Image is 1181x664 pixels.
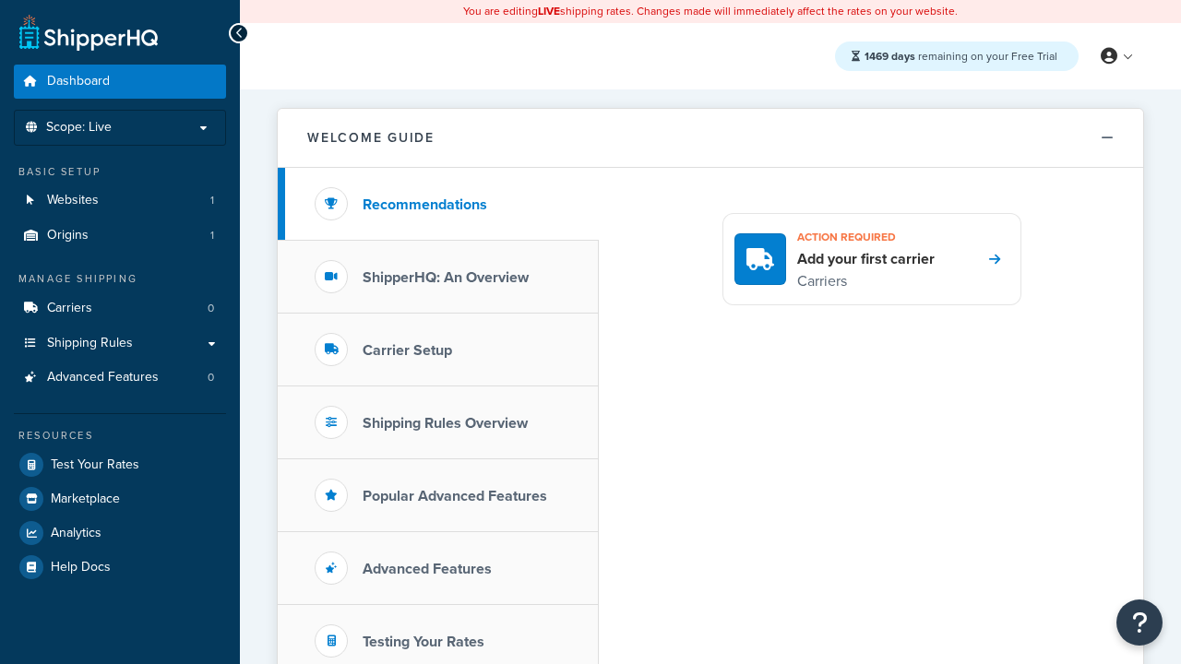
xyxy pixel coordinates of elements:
[14,361,226,395] a: Advanced Features0
[363,488,547,504] h3: Popular Advanced Features
[47,301,92,316] span: Carriers
[47,370,159,385] span: Advanced Features
[51,492,120,507] span: Marketplace
[14,516,226,550] a: Analytics
[363,415,528,432] h3: Shipping Rules Overview
[208,370,214,385] span: 0
[363,342,452,359] h3: Carrier Setup
[47,74,110,89] span: Dashboard
[14,164,226,180] div: Basic Setup
[14,65,226,99] a: Dashboard
[46,120,112,136] span: Scope: Live
[1116,599,1163,646] button: Open Resource Center
[14,361,226,395] li: Advanced Features
[51,457,139,473] span: Test Your Rates
[14,291,226,326] a: Carriers0
[797,225,935,249] h3: Action required
[47,336,133,351] span: Shipping Rules
[538,3,560,19] b: LIVE
[210,228,214,243] span: 1
[14,326,226,361] a: Shipping Rules
[14,219,226,253] a: Origins1
[208,301,214,316] span: 0
[14,184,226,218] li: Websites
[14,551,226,584] a: Help Docs
[363,196,487,213] h3: Recommendations
[797,249,935,269] h4: Add your first carrier
[210,193,214,208] span: 1
[51,526,101,541] span: Analytics
[14,291,226,326] li: Carriers
[14,448,226,481] a: Test Your Rates
[797,269,935,293] p: Carriers
[14,184,226,218] a: Websites1
[363,269,529,286] h3: ShipperHQ: An Overview
[363,634,484,650] h3: Testing Your Rates
[363,561,492,577] h3: Advanced Features
[47,228,89,243] span: Origins
[307,131,435,145] h2: Welcome Guide
[865,48,1057,65] span: remaining on your Free Trial
[51,560,111,575] span: Help Docs
[14,482,226,516] a: Marketplace
[47,193,99,208] span: Websites
[14,219,226,253] li: Origins
[14,271,226,287] div: Manage Shipping
[865,48,915,65] strong: 1469 days
[14,428,226,444] div: Resources
[278,109,1143,168] button: Welcome Guide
